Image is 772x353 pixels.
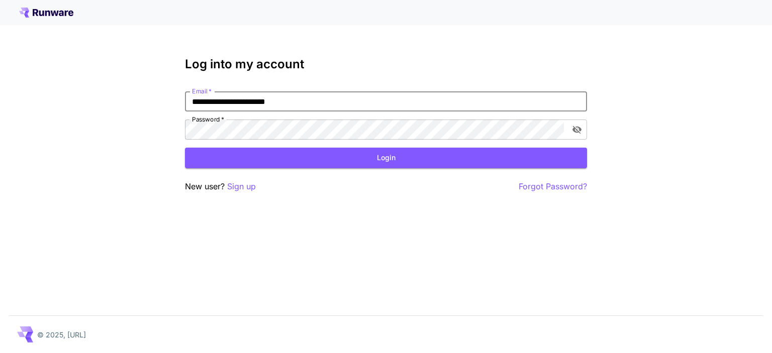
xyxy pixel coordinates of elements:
label: Password [192,115,224,124]
button: Sign up [227,180,256,193]
button: toggle password visibility [568,121,586,139]
button: Forgot Password? [519,180,587,193]
h3: Log into my account [185,57,587,71]
p: © 2025, [URL] [37,329,86,340]
button: Login [185,148,587,168]
label: Email [192,87,212,95]
p: New user? [185,180,256,193]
